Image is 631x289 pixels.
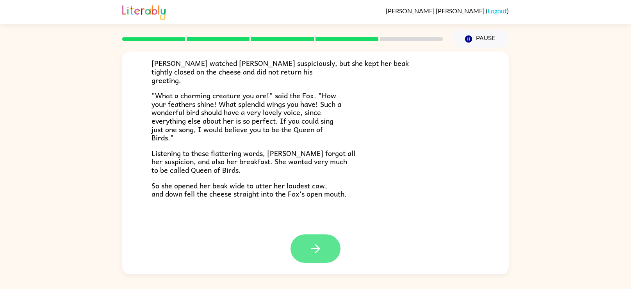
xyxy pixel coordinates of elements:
[386,7,509,14] div: ( )
[122,3,166,20] img: Literably
[152,57,409,85] span: [PERSON_NAME] watched [PERSON_NAME] suspiciously, but she kept her beak tightly closed on the che...
[488,7,507,14] a: Logout
[152,90,341,143] span: "What a charming creature you are!" said the Fox. "How your feathers shine! What splendid wings y...
[386,7,486,14] span: [PERSON_NAME] [PERSON_NAME]
[152,180,347,200] span: So she opened her beak wide to utter her loudest caw, and down fell the cheese straight into the ...
[452,30,509,48] button: Pause
[152,147,355,176] span: Listening to these flattering words, [PERSON_NAME] forgot all her suspicion, and also her breakfa...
